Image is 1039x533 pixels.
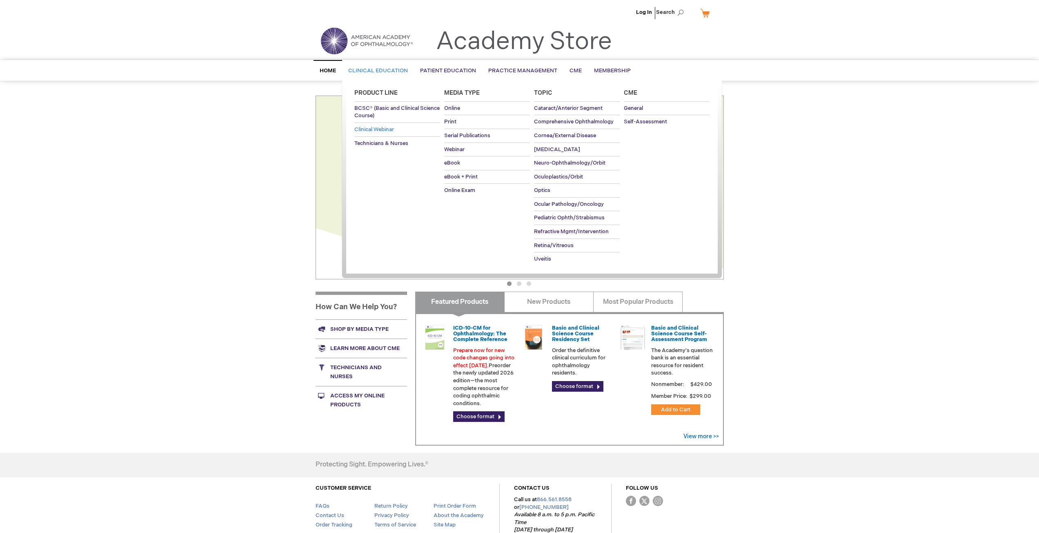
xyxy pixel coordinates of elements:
a: CONTACT US [514,485,550,491]
span: Cme [624,89,637,96]
span: Patient Education [420,67,476,74]
span: Clinical Education [348,67,408,74]
span: Ocular Pathology/Oncology [534,201,604,207]
span: Webinar [444,146,465,153]
a: About the Academy [434,512,484,519]
span: Practice Management [488,67,557,74]
a: Featured Products [415,292,505,312]
a: Order Tracking [316,522,352,528]
span: Uveitis [534,256,551,262]
span: Neuro-Ophthalmology/Orbit [534,160,605,166]
a: Access My Online Products [316,386,407,414]
span: Cataract/Anterior Segment [534,105,603,112]
span: CME [570,67,582,74]
a: Choose format [453,411,505,422]
p: The Academy's question bank is an essential resource for resident success. [651,347,713,377]
a: Privacy Policy [374,512,409,519]
p: Order the definitive clinical curriculum for ophthalmology residents. [552,347,614,377]
h1: How Can We Help You? [316,292,407,319]
span: Comprehensive Ophthalmology [534,118,614,125]
a: Basic and Clinical Science Course Self-Assessment Program [651,325,707,343]
a: Shop by media type [316,319,407,339]
img: Twitter [639,496,650,506]
p: Preorder the newly updated 2026 edition—the most complete resource for coding ophthalmic conditions. [453,347,515,408]
a: Log In [636,9,652,16]
span: Search [656,4,687,20]
a: ICD-10-CM for Ophthalmology: The Complete Reference [453,325,507,343]
a: Academy Store [436,27,612,56]
a: Contact Us [316,512,344,519]
span: $299.00 [689,393,712,399]
a: Return Policy [374,503,408,509]
button: 2 of 3 [517,281,521,286]
a: Choose format [552,381,603,392]
span: Serial Publications [444,132,490,139]
a: Technicians and nurses [316,358,407,386]
span: Product Line [354,89,398,96]
a: Site Map [434,522,456,528]
span: Membership [594,67,631,74]
img: Facebook [626,496,636,506]
span: Oculoplastics/Orbit [534,174,583,180]
h4: Protecting Sight. Empowering Lives.® [316,461,428,468]
span: Online [444,105,460,112]
span: Add to Cart [661,406,690,413]
a: New Products [504,292,594,312]
img: instagram [653,496,663,506]
a: View more >> [683,433,719,440]
span: eBook + Print [444,174,478,180]
span: eBook [444,160,460,166]
span: Online Exam [444,187,475,194]
span: Refractive Mgmt/Intervention [534,228,609,235]
img: 02850963u_47.png [521,325,546,350]
span: Media Type [444,89,480,96]
span: General [624,105,643,112]
a: [PHONE_NUMBER] [519,504,569,511]
a: FAQs [316,503,329,509]
strong: Nonmember: [651,379,684,390]
a: Basic and Clinical Science Course Residency Set [552,325,599,343]
a: Learn more about CME [316,339,407,358]
span: Cornea/External Disease [534,132,596,139]
a: CUSTOMER SERVICE [316,485,371,491]
span: Print [444,118,456,125]
button: Add to Cart [651,404,700,415]
img: bcscself_20.jpg [621,325,645,350]
span: Self-Assessment [624,118,667,125]
a: FOLLOW US [626,485,658,491]
font: Prepare now for new code changes going into effect [DATE]. [453,347,514,369]
span: Clinical Webinar [354,126,394,133]
span: Technicians & Nurses [354,140,408,147]
span: Topic [534,89,552,96]
img: 0120008u_42.png [423,325,447,350]
span: BCSC® (Basic and Clinical Science Course) [354,105,440,119]
a: Terms of Service [374,522,416,528]
span: Retina/Vitreous [534,242,574,249]
a: 866.561.8558 [537,496,572,503]
span: $429.00 [689,381,713,388]
a: Most Popular Products [593,292,683,312]
span: Home [320,67,336,74]
button: 3 of 3 [527,281,531,286]
a: Print Order Form [434,503,476,509]
span: Pediatric Ophth/Strabismus [534,214,605,221]
strong: Member Price: [651,393,687,399]
span: [MEDICAL_DATA] [534,146,580,153]
span: Optics [534,187,550,194]
button: 1 of 3 [507,281,512,286]
em: Available 8 a.m. to 5 p.m. Pacific Time [DATE] through [DATE] [514,511,594,533]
